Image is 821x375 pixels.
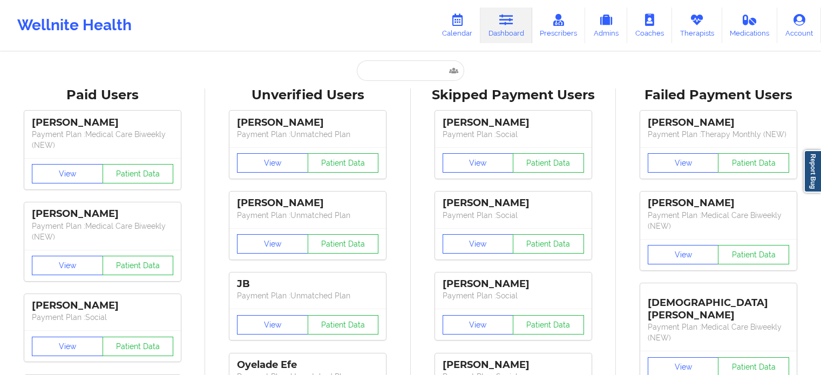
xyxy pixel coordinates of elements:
p: Payment Plan : Medical Care Biweekly (NEW) [648,210,789,231]
div: [DEMOGRAPHIC_DATA][PERSON_NAME] [648,289,789,322]
button: Patient Data [103,337,174,356]
div: Oyelade Efe [237,359,378,371]
button: Patient Data [718,153,789,173]
p: Payment Plan : Social [32,312,173,323]
div: [PERSON_NAME] [237,117,378,129]
button: View [648,153,719,173]
button: View [648,245,719,264]
div: Failed Payment Users [623,87,813,104]
button: View [32,256,103,275]
p: Payment Plan : Unmatched Plan [237,290,378,301]
div: [PERSON_NAME] [237,197,378,209]
p: Payment Plan : Therapy Monthly (NEW) [648,129,789,140]
div: JB [237,278,378,290]
a: Medications [722,8,778,43]
button: Patient Data [513,153,584,173]
button: View [237,234,308,254]
button: Patient Data [103,256,174,275]
div: [PERSON_NAME] [443,359,584,371]
p: Payment Plan : Social [443,129,584,140]
p: Payment Plan : Unmatched Plan [237,129,378,140]
button: Patient Data [308,234,379,254]
div: [PERSON_NAME] [443,197,584,209]
a: Prescribers [532,8,586,43]
button: Patient Data [308,153,379,173]
a: Report Bug [804,150,821,193]
a: Therapists [672,8,722,43]
button: Patient Data [308,315,379,335]
a: Calendar [434,8,480,43]
p: Payment Plan : Social [443,290,584,301]
button: View [32,164,103,183]
div: Skipped Payment Users [418,87,608,104]
button: View [237,153,308,173]
p: Payment Plan : Medical Care Biweekly (NEW) [32,221,173,242]
div: Unverified Users [213,87,403,104]
button: View [443,315,514,335]
a: Dashboard [480,8,532,43]
button: View [443,234,514,254]
button: View [443,153,514,173]
div: [PERSON_NAME] [32,208,173,220]
div: [PERSON_NAME] [648,117,789,129]
p: Payment Plan : Unmatched Plan [237,210,378,221]
div: [PERSON_NAME] [443,278,584,290]
p: Payment Plan : Medical Care Biweekly (NEW) [32,129,173,151]
p: Payment Plan : Medical Care Biweekly (NEW) [648,322,789,343]
div: [PERSON_NAME] [648,197,789,209]
a: Admins [585,8,627,43]
div: [PERSON_NAME] [32,117,173,129]
div: [PERSON_NAME] [32,299,173,312]
button: Patient Data [718,245,789,264]
button: View [32,337,103,356]
button: Patient Data [513,315,584,335]
a: Account [777,8,821,43]
button: Patient Data [513,234,584,254]
a: Coaches [627,8,672,43]
p: Payment Plan : Social [443,210,584,221]
button: Patient Data [103,164,174,183]
div: [PERSON_NAME] [443,117,584,129]
div: Paid Users [8,87,198,104]
button: View [237,315,308,335]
